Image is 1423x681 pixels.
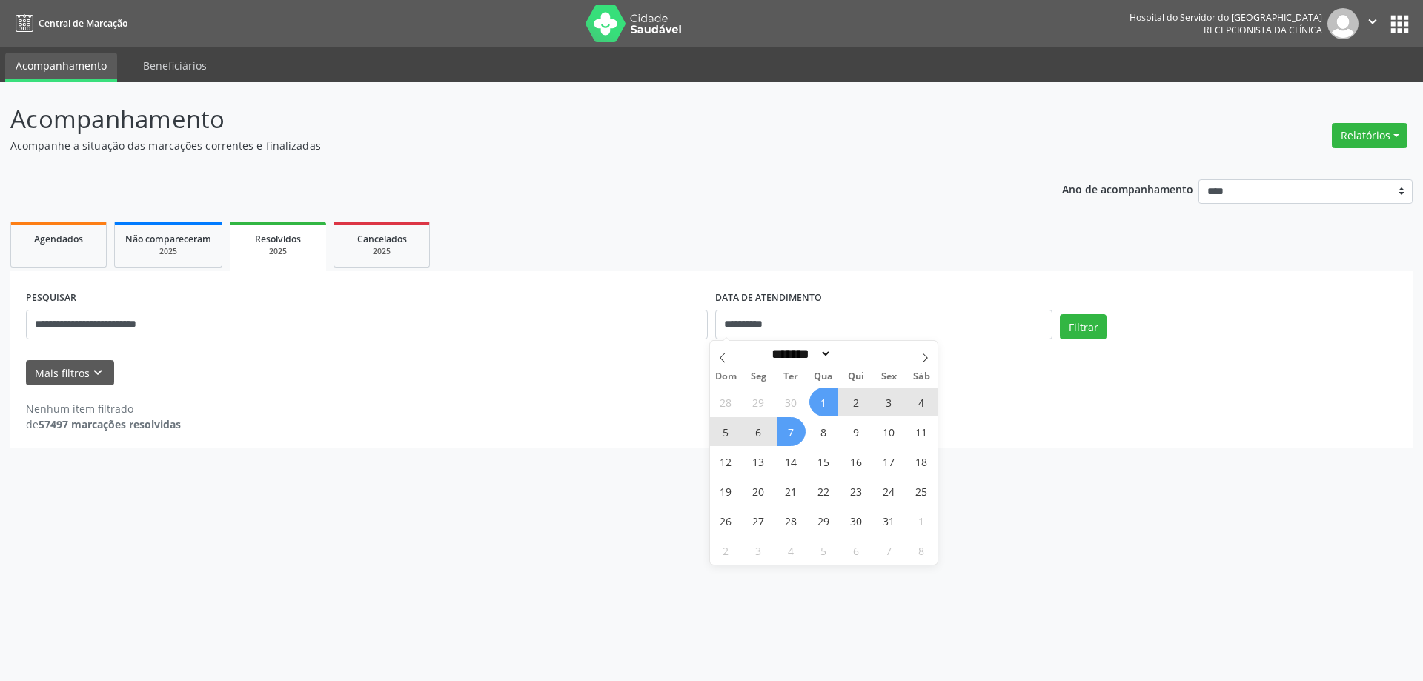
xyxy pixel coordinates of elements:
[1327,8,1359,39] img: img
[842,417,871,446] span: Outubro 9, 2025
[744,536,773,565] span: Novembro 3, 2025
[840,372,872,382] span: Qui
[744,388,773,416] span: Setembro 29, 2025
[809,476,838,505] span: Outubro 22, 2025
[26,360,114,386] button: Mais filtroskeyboard_arrow_down
[715,287,822,310] label: DATA DE ATENDIMENTO
[711,417,740,446] span: Outubro 5, 2025
[907,388,936,416] span: Outubro 4, 2025
[907,506,936,535] span: Novembro 1, 2025
[1130,11,1322,24] div: Hospital do Servidor do [GEOGRAPHIC_DATA]
[345,246,419,257] div: 2025
[742,372,774,382] span: Seg
[842,506,871,535] span: Outubro 30, 2025
[774,372,807,382] span: Ter
[907,447,936,476] span: Outubro 18, 2025
[711,536,740,565] span: Novembro 2, 2025
[710,372,743,382] span: Dom
[34,233,83,245] span: Agendados
[777,476,806,505] span: Outubro 21, 2025
[711,476,740,505] span: Outubro 19, 2025
[255,233,301,245] span: Resolvidos
[1060,314,1107,339] button: Filtrar
[1062,179,1193,198] p: Ano de acompanhamento
[875,506,903,535] span: Outubro 31, 2025
[39,17,127,30] span: Central de Marcação
[1204,24,1322,36] span: Recepcionista da clínica
[777,388,806,416] span: Setembro 30, 2025
[10,101,992,138] p: Acompanhamento
[842,388,871,416] span: Outubro 2, 2025
[777,447,806,476] span: Outubro 14, 2025
[10,138,992,153] p: Acompanhe a situação das marcações correntes e finalizadas
[777,506,806,535] span: Outubro 28, 2025
[10,11,127,36] a: Central de Marcação
[26,287,76,310] label: PESQUISAR
[777,536,806,565] span: Novembro 4, 2025
[39,417,181,431] strong: 57497 marcações resolvidas
[875,476,903,505] span: Outubro 24, 2025
[744,417,773,446] span: Outubro 6, 2025
[809,536,838,565] span: Novembro 5, 2025
[875,447,903,476] span: Outubro 17, 2025
[907,417,936,446] span: Outubro 11, 2025
[711,388,740,416] span: Setembro 28, 2025
[875,417,903,446] span: Outubro 10, 2025
[842,447,871,476] span: Outubro 16, 2025
[1387,11,1413,37] button: apps
[767,346,832,362] select: Month
[26,401,181,416] div: Nenhum item filtrado
[711,506,740,535] span: Outubro 26, 2025
[1332,123,1407,148] button: Relatórios
[125,246,211,257] div: 2025
[744,476,773,505] span: Outubro 20, 2025
[744,447,773,476] span: Outubro 13, 2025
[26,416,181,432] div: de
[907,536,936,565] span: Novembro 8, 2025
[133,53,217,79] a: Beneficiários
[875,388,903,416] span: Outubro 3, 2025
[777,417,806,446] span: Outubro 7, 2025
[809,447,838,476] span: Outubro 15, 2025
[125,233,211,245] span: Não compareceram
[842,476,871,505] span: Outubro 23, 2025
[872,372,905,382] span: Sex
[842,536,871,565] span: Novembro 6, 2025
[90,365,106,381] i: keyboard_arrow_down
[807,372,840,382] span: Qua
[5,53,117,82] a: Acompanhamento
[809,388,838,416] span: Outubro 1, 2025
[711,447,740,476] span: Outubro 12, 2025
[744,506,773,535] span: Outubro 27, 2025
[907,476,936,505] span: Outubro 25, 2025
[357,233,407,245] span: Cancelados
[1364,13,1381,30] i: 
[809,506,838,535] span: Outubro 29, 2025
[1359,8,1387,39] button: 
[809,417,838,446] span: Outubro 8, 2025
[240,246,316,257] div: 2025
[875,536,903,565] span: Novembro 7, 2025
[905,372,938,382] span: Sáb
